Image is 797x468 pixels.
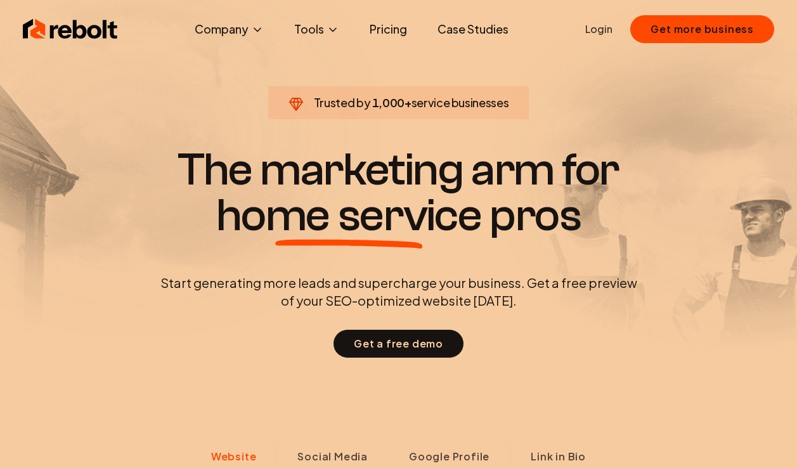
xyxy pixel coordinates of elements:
[94,147,703,238] h1: The marketing arm for pros
[284,16,349,42] button: Tools
[372,94,405,112] span: 1,000
[585,22,612,37] a: Login
[297,449,368,464] span: Social Media
[158,274,640,309] p: Start generating more leads and supercharge your business. Get a free preview of your SEO-optimiz...
[211,449,257,464] span: Website
[314,95,370,110] span: Trusted by
[411,95,509,110] span: service businesses
[185,16,274,42] button: Company
[754,425,784,455] iframe: Intercom live chat
[23,16,118,42] img: Rebolt Logo
[427,16,519,42] a: Case Studies
[531,449,586,464] span: Link in Bio
[216,193,482,238] span: home service
[334,330,463,358] button: Get a free demo
[360,16,417,42] a: Pricing
[405,95,411,110] span: +
[409,449,489,464] span: Google Profile
[630,15,774,43] button: Get more business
